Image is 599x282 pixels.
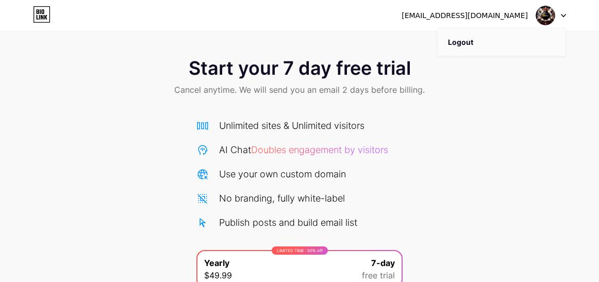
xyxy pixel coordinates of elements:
div: No branding, fully white-label [219,191,345,205]
span: Yearly [204,257,229,269]
span: free trial [362,269,395,281]
span: Cancel anytime. We will send you an email 2 days before billing. [174,84,425,96]
div: Unlimited sites & Unlimited visitors [219,119,364,132]
div: AI Chat [219,143,388,157]
li: Logout [438,28,565,56]
span: Start your 7 day free trial [189,58,411,78]
div: Publish posts and build email list [219,215,357,229]
span: 7-day [371,257,395,269]
span: Doubles engagement by visitors [251,144,388,155]
div: Use your own custom domain [219,167,346,181]
div: LIMITED TIME : 50% off [272,246,328,255]
span: $49.99 [204,269,232,281]
img: idebetloginn [536,6,555,25]
div: [EMAIL_ADDRESS][DOMAIN_NAME] [402,10,528,21]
